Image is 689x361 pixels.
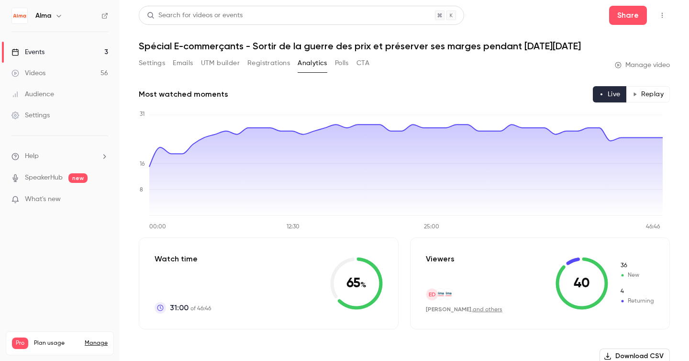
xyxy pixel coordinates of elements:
[335,56,349,71] button: Polls
[620,261,654,270] span: New
[173,56,193,71] button: Emails
[68,173,88,183] span: new
[11,151,108,161] li: help-dropdown-opener
[25,194,61,204] span: What's new
[140,161,145,167] tspan: 16
[25,173,63,183] a: SpeakerHub
[426,253,455,265] p: Viewers
[140,112,144,117] tspan: 31
[426,306,471,313] span: [PERSON_NAME]
[426,305,502,314] div: ,
[626,86,670,102] button: Replay
[11,47,44,57] div: Events
[646,224,660,230] tspan: 46:46
[25,151,39,161] span: Help
[615,60,670,70] a: Manage video
[620,297,654,305] span: Returning
[620,287,654,296] span: Returning
[11,68,45,78] div: Videos
[147,11,243,21] div: Search for videos or events
[170,302,211,314] p: of 46:46
[473,307,502,313] a: and others
[85,339,108,347] a: Manage
[139,89,228,100] h2: Most watched moments
[287,224,300,230] tspan: 12:30
[435,289,445,299] img: getalma.eu
[149,224,166,230] tspan: 00:00
[443,289,453,299] img: getalma.eu
[35,11,51,21] h6: Alma
[139,56,165,71] button: Settings
[201,56,240,71] button: UTM builder
[298,56,327,71] button: Analytics
[356,56,369,71] button: CTA
[155,253,211,265] p: Watch time
[11,90,54,99] div: Audience
[12,8,27,23] img: Alma
[97,195,108,204] iframe: Noticeable Trigger
[609,6,647,25] button: Share
[140,187,143,193] tspan: 8
[247,56,290,71] button: Registrations
[424,224,439,230] tspan: 25:00
[620,271,654,280] span: New
[170,302,189,314] span: 31:00
[429,290,436,299] span: ED
[34,339,79,347] span: Plan usage
[139,40,670,52] h1: Spécial E-commerçants - Sortir de la guerre des prix et préserver ses marges pendant [DATE][DATE]
[11,111,50,120] div: Settings
[593,86,627,102] button: Live
[12,338,28,349] span: Pro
